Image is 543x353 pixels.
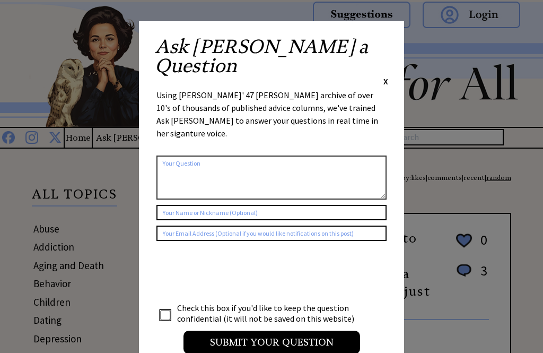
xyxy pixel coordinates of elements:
[177,302,364,324] td: Check this box if you'd like to keep the question confidential (it will not be saved on this webs...
[156,89,387,150] div: Using [PERSON_NAME]' 47 [PERSON_NAME] archive of over 10's of thousands of published advice colum...
[156,252,318,293] iframe: reCAPTCHA
[156,205,387,220] input: Your Name or Nickname (Optional)
[383,76,388,87] span: X
[155,37,388,75] h2: Ask [PERSON_NAME] a Question
[156,226,387,241] input: Your Email Address (Optional if you would like notifications on this post)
